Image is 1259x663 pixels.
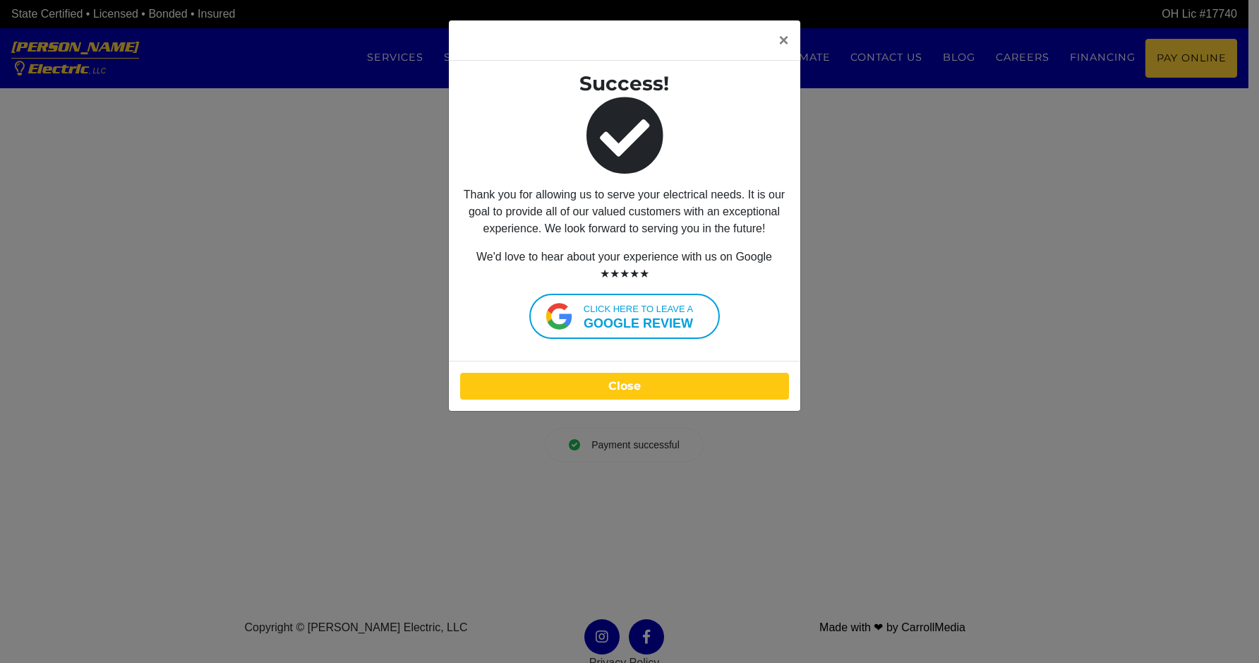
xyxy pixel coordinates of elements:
[460,249,789,282] p: We'd love to hear about your experience with us on Google ★★★★★
[566,316,711,330] strong: google review
[778,32,788,49] span: ×
[460,186,789,237] p: Thank you for allowing us to serve your electrical needs. It is our goal to provide all of our va...
[471,20,800,60] button: Close
[529,294,720,339] a: Click here to leave agoogle review
[460,72,789,96] h3: Success!
[460,373,789,400] button: Close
